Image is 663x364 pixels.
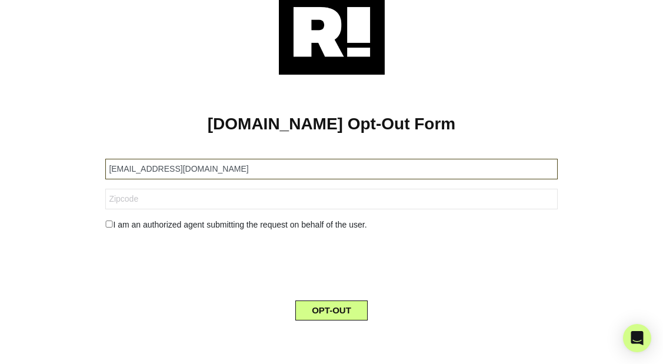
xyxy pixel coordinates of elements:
[18,114,645,134] h1: [DOMAIN_NAME] Opt-Out Form
[105,189,557,209] input: Zipcode
[105,159,557,179] input: Email Address
[623,324,651,352] div: Open Intercom Messenger
[295,300,368,320] button: OPT-OUT
[96,219,566,231] div: I am an authorized agent submitting the request on behalf of the user.
[242,241,421,286] iframe: reCAPTCHA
